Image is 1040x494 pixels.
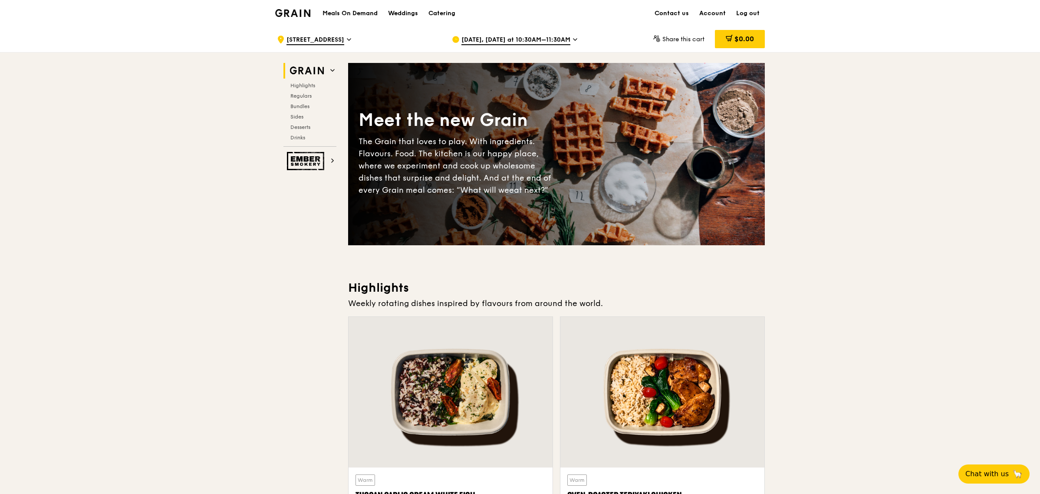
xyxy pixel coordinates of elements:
span: $0.00 [734,35,754,43]
div: Warm [567,474,587,486]
span: Chat with us [965,469,1009,479]
a: Log out [731,0,765,26]
span: Bundles [290,103,309,109]
div: Meet the new Grain [359,109,556,132]
a: Weddings [383,0,423,26]
div: Catering [428,0,455,26]
a: Catering [423,0,461,26]
span: [STREET_ADDRESS] [286,36,344,45]
img: Grain [275,9,310,17]
span: [DATE], [DATE] at 10:30AM–11:30AM [461,36,570,45]
h1: Meals On Demand [323,9,378,18]
span: Highlights [290,82,315,89]
div: Weddings [388,0,418,26]
div: The Grain that loves to play. With ingredients. Flavours. Food. The kitchen is our happy place, w... [359,135,556,196]
a: Account [694,0,731,26]
div: Weekly rotating dishes inspired by flavours from around the world. [348,297,765,310]
span: 🦙 [1012,469,1023,479]
a: Contact us [649,0,694,26]
h3: Highlights [348,280,765,296]
div: Warm [355,474,375,486]
span: Regulars [290,93,312,99]
span: Desserts [290,124,310,130]
img: Grain web logo [287,63,327,79]
span: eat next?” [509,185,548,195]
span: Share this cart [662,36,704,43]
span: Sides [290,114,303,120]
span: Drinks [290,135,305,141]
img: Ember Smokery web logo [287,152,327,170]
button: Chat with us🦙 [958,464,1030,484]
